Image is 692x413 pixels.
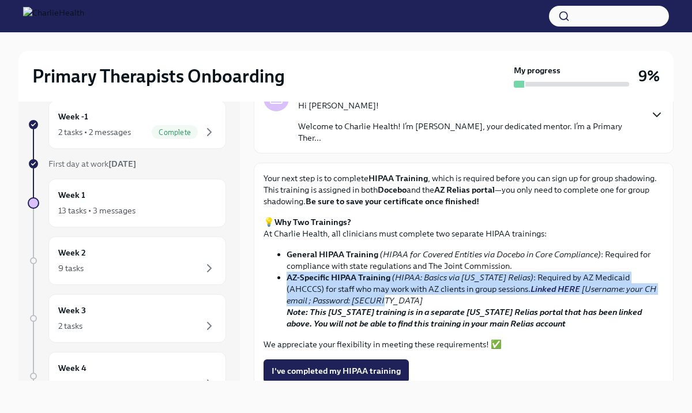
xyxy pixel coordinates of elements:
[28,294,226,343] a: Week 32 tasks
[58,378,78,389] div: 1 task
[23,7,84,25] img: CharlieHealth
[58,362,86,374] h6: Week 4
[392,272,533,283] em: (HIPAA: Basics via [US_STATE] Relias)
[58,189,85,201] h6: Week 1
[287,307,642,329] strong: Note: This [US_STATE] training is in a separate [US_STATE] Relias portal that has been linked abo...
[28,179,226,227] a: Week 113 tasks • 3 messages
[298,121,641,144] p: Welcome to Charlie Health! I’m [PERSON_NAME], your dedicated mentor. I’m a Primary Ther...
[272,365,401,377] span: I've completed my HIPAA training
[434,185,495,195] strong: AZ Relias portal
[368,173,428,183] strong: HIPAA Training
[58,320,82,332] div: 2 tasks
[58,205,136,216] div: 13 tasks • 3 messages
[32,65,285,88] h2: Primary Therapists Onboarding
[28,236,226,285] a: Week 29 tasks
[58,262,84,274] div: 9 tasks
[380,249,601,260] em: (HIPAA for Covered Entities via Docebo in Core Compliance)
[287,249,664,272] li: : Required for compliance with state regulations and The Joint Commission.
[264,339,664,350] p: We appreciate your flexibility in meeting these requirements! ✅
[287,249,378,260] strong: General HIPAA Training
[58,110,88,123] h6: Week -1
[287,272,390,283] strong: AZ-Specific HIPAA Training
[298,100,641,111] p: Hi [PERSON_NAME]!
[152,128,198,137] span: Complete
[264,172,664,207] p: Your next step is to complete , which is required before you can sign up for group shadowing. Thi...
[28,158,226,170] a: First day at work[DATE]
[28,352,226,400] a: Week 41 task
[638,66,660,87] h3: 9%
[264,216,664,239] p: 💡 At Charlie Health, all clinicians must complete two separate HIPAA trainings:
[378,185,407,195] strong: Docebo
[28,100,226,149] a: Week -12 tasks • 2 messagesComplete
[58,246,86,259] h6: Week 2
[274,217,351,227] strong: Why Two Trainings?
[514,65,561,76] strong: My progress
[58,126,131,138] div: 2 tasks • 2 messages
[531,284,580,294] a: Linked HERE
[48,159,136,169] span: First day at work
[306,196,479,206] strong: Be sure to save your certificate once finished!
[287,272,664,329] li: : Required by AZ Medicaid (AHCCCS) for staff who may work with AZ clients in group sessions.
[58,304,86,317] h6: Week 3
[264,359,409,382] button: I've completed my HIPAA training
[108,159,136,169] strong: [DATE]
